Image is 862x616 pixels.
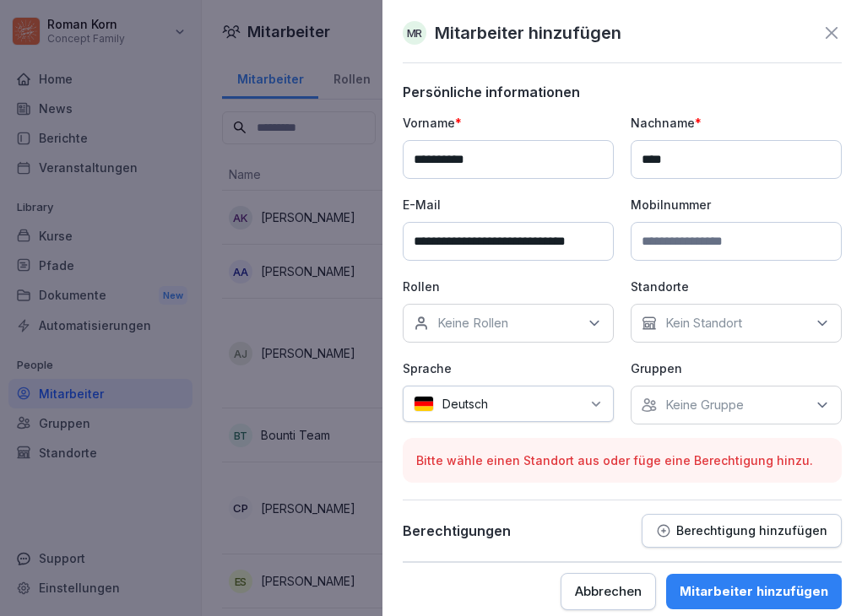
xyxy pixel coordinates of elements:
[403,278,614,295] p: Rollen
[403,114,614,132] p: Vorname
[416,451,828,469] p: Bitte wähle einen Standort aus oder füge eine Berechtigung hinzu.
[665,315,742,332] p: Kein Standort
[575,582,642,601] div: Abbrechen
[403,84,842,100] p: Persönliche informationen
[403,522,511,539] p: Berechtigungen
[403,21,426,45] div: MR
[642,514,842,548] button: Berechtigung hinzufügen
[403,359,614,377] p: Sprache
[665,397,744,413] p: Keine Gruppe
[676,524,827,538] p: Berechtigung hinzufügen
[403,386,614,422] div: Deutsch
[631,114,842,132] p: Nachname
[403,196,614,213] p: E-Mail
[631,278,842,295] p: Standorte
[561,573,656,610] button: Abbrechen
[414,396,434,412] img: de.svg
[437,315,508,332] p: Keine Rollen
[666,574,842,609] button: Mitarbeiter hinzufügen
[680,582,828,601] div: Mitarbeiter hinzufügen
[631,359,842,377] p: Gruppen
[631,196,842,213] p: Mobilnummer
[435,20,621,46] p: Mitarbeiter hinzufügen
